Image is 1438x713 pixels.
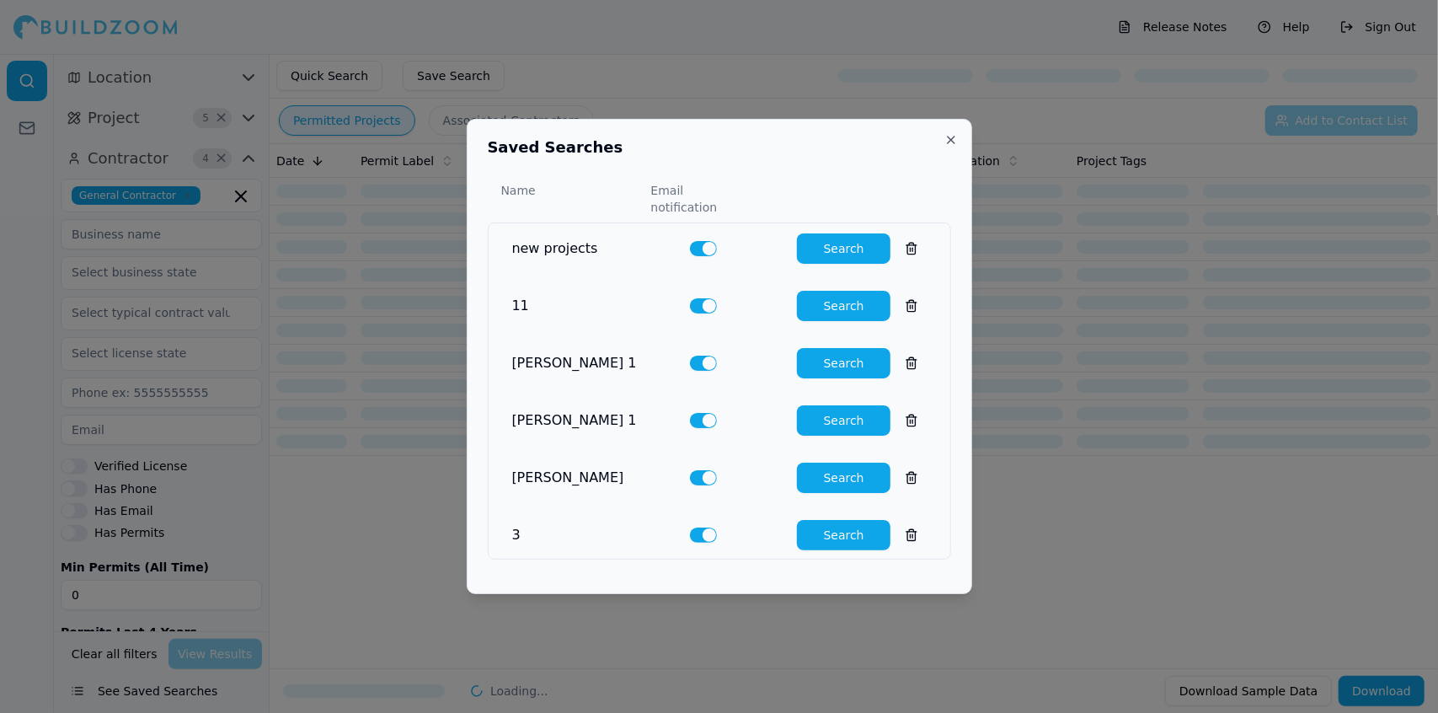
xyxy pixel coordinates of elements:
button: Search [797,520,890,550]
div: 11 [512,296,677,316]
button: Search [797,405,890,436]
button: Search [797,233,890,264]
div: [PERSON_NAME] 1 [512,410,677,431]
h2: Saved Searches [488,140,951,155]
div: Email notification [651,182,751,216]
button: Search [797,463,890,493]
div: new projects [512,239,677,259]
div: [PERSON_NAME] 1 [512,353,677,373]
button: Search [797,348,890,378]
div: [PERSON_NAME] [512,468,677,488]
div: 3 [512,525,677,545]
button: Search [797,291,890,321]
div: Name [501,182,638,216]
